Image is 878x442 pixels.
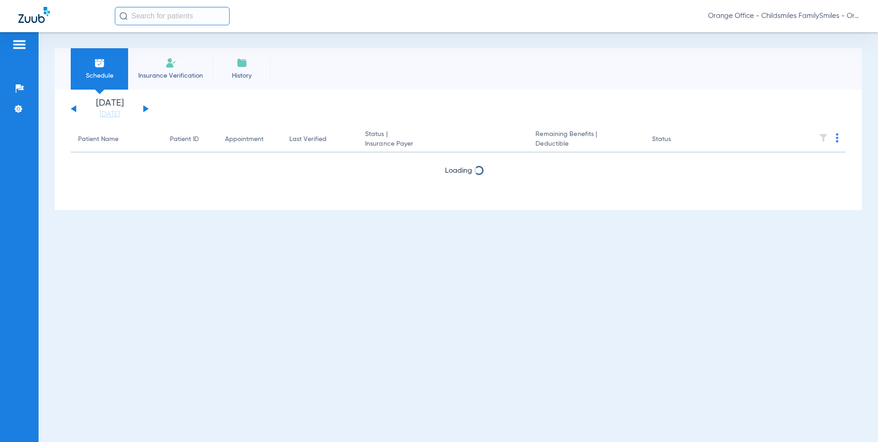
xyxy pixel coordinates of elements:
[708,11,860,21] span: Orange Office - Childsmiles FamilySmiles - Orange St Dental Associates LLC - Orange General DBA A...
[236,57,248,68] img: History
[18,7,50,23] img: Zuub Logo
[225,135,264,144] div: Appointment
[119,12,128,20] img: Search Icon
[358,127,528,153] th: Status |
[78,135,155,144] div: Patient Name
[836,133,839,142] img: group-dot-blue.svg
[170,135,199,144] div: Patient ID
[819,133,828,142] img: filter.svg
[220,71,264,80] span: History
[78,135,118,144] div: Patient Name
[82,110,137,119] a: [DATE]
[135,71,206,80] span: Insurance Verification
[78,71,121,80] span: Schedule
[445,167,472,175] span: Loading
[82,99,137,119] li: [DATE]
[94,57,105,68] img: Schedule
[535,139,637,149] span: Deductible
[115,7,230,25] input: Search for patients
[225,135,275,144] div: Appointment
[365,139,521,149] span: Insurance Payer
[528,127,644,153] th: Remaining Benefits |
[289,135,326,144] div: Last Verified
[165,57,176,68] img: Manual Insurance Verification
[170,135,210,144] div: Patient ID
[289,135,350,144] div: Last Verified
[645,127,707,153] th: Status
[12,39,27,50] img: hamburger-icon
